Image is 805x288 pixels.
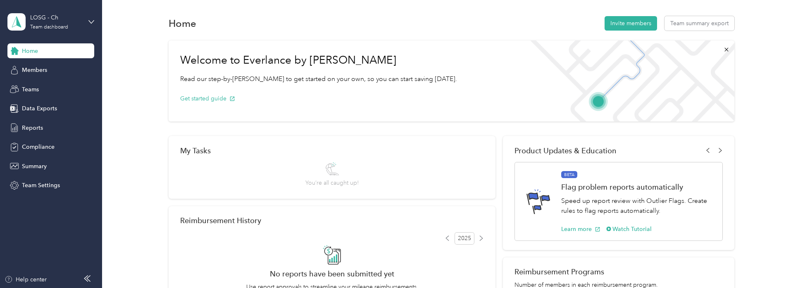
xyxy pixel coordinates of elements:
[561,225,600,233] button: Learn more
[22,124,43,132] span: Reports
[606,225,652,233] button: Watch Tutorial
[514,267,723,276] h2: Reimbursement Programs
[22,143,55,151] span: Compliance
[180,146,484,155] div: My Tasks
[180,94,235,103] button: Get started guide
[561,183,714,191] h1: Flag problem reports automatically
[305,179,359,187] span: You’re all caught up!
[561,196,714,216] p: Speed up report review with Outlier Flags. Create rules to flag reports automatically.
[180,74,457,84] p: Read our step-by-[PERSON_NAME] to get started on your own, so you can start saving [DATE].
[22,85,39,94] span: Teams
[605,16,657,31] button: Invite members
[22,181,60,190] span: Team Settings
[180,269,484,278] h2: No reports have been submitted yet
[169,19,196,28] h1: Home
[22,162,47,171] span: Summary
[22,104,57,113] span: Data Exports
[5,275,47,284] button: Help center
[22,47,38,55] span: Home
[180,54,457,67] h1: Welcome to Everlance by [PERSON_NAME]
[22,66,47,74] span: Members
[664,16,734,31] button: Team summary export
[180,216,261,225] h2: Reimbursement History
[455,232,474,245] span: 2025
[522,40,734,121] img: Welcome to everlance
[759,242,805,288] iframe: Everlance-gr Chat Button Frame
[30,13,82,22] div: LOSG - Ch
[561,171,577,179] span: BETA
[30,25,68,30] div: Team dashboard
[514,146,617,155] span: Product Updates & Education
